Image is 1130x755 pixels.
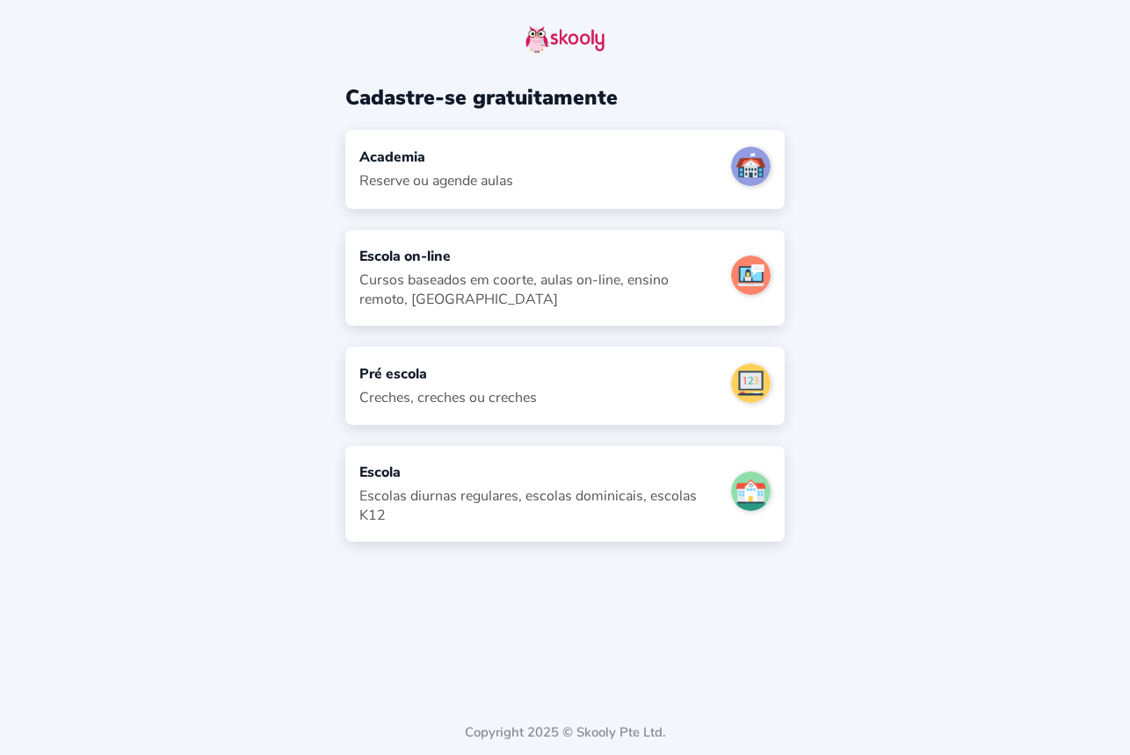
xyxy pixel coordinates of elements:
[345,83,785,111] div: Cadastre-se gratuitamente
[359,463,717,482] div: Escola
[525,25,605,54] img: skooly-logo.png
[359,388,537,407] div: Creches, creches ou creches
[359,171,513,191] div: Reserve ou agende aulas
[359,247,717,266] div: Escola on-line
[345,32,365,51] button: arrow back outline
[359,270,717,309] div: Cursos baseados em coorte, aulas on-line, ensino remoto, [GEOGRAPHIC_DATA]
[359,147,513,167] div: Academia
[359,364,537,384] div: Pré escola
[359,486,717,525] div: Escolas diurnas regulares, escolas dominicais, escolas K12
